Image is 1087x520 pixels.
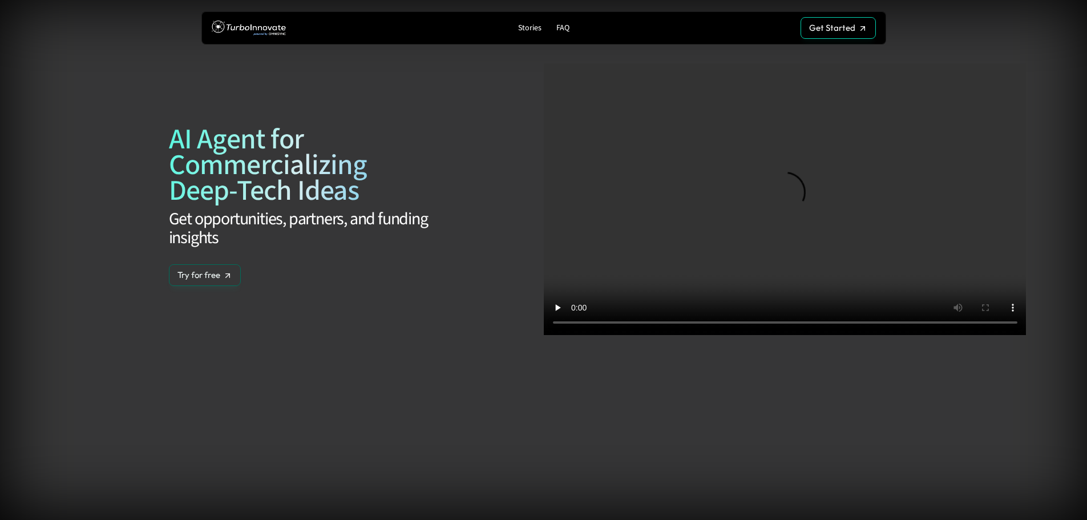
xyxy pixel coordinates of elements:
a: FAQ [552,21,574,36]
p: FAQ [556,23,569,33]
a: Stories [514,21,546,36]
a: Get Started [801,17,876,39]
p: Get Started [809,23,855,33]
img: TurboInnovate Logo [212,18,286,39]
p: Stories [518,23,542,33]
